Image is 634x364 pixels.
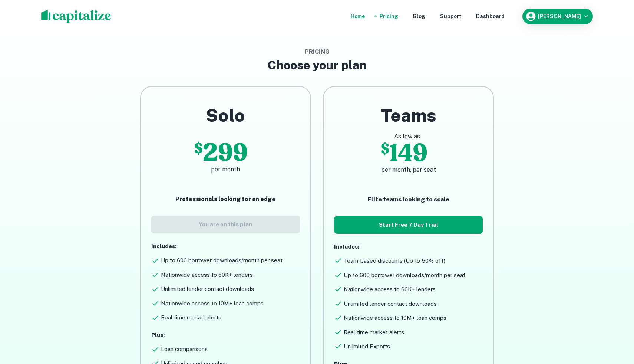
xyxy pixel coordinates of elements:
[380,12,398,20] a: Pricing
[161,299,264,308] h6: Nationwide access to 10M+ loan comps
[151,195,300,204] p: Professionals looking for an edge
[381,141,389,165] p: $
[334,165,483,174] h6: per month, per seat
[151,331,300,340] p: Plus:
[334,105,483,126] h2: Teams
[334,216,483,234] button: Start Free 7 Day Trial
[161,271,253,279] h6: Nationwide access to 60K+ lenders
[538,14,581,19] h6: [PERSON_NAME]
[597,305,634,340] iframe: Chat Widget
[440,12,461,20] a: Support
[351,12,365,20] a: Home
[194,141,203,165] p: $
[344,257,445,265] h6: Team-based discounts (Up to 50% off)
[268,56,367,74] h3: Choose your plan
[161,314,221,322] h6: Real time market alerts
[413,12,425,20] a: Blog
[161,285,254,294] h6: Unlimited lender contact downloads
[151,165,300,174] h6: per month
[344,342,390,351] h6: Unlimited Exports
[334,195,483,204] p: Elite teams looking to scale
[344,300,437,308] h6: Unlimited lender contact downloads
[389,141,427,165] p: 149
[344,328,404,337] h6: Real time market alerts
[305,48,330,55] span: Pricing
[334,243,483,251] p: Includes:
[161,256,283,265] h6: Up to 600 borrower downloads/month per seat
[203,141,248,165] p: 299
[344,271,465,280] h6: Up to 600 borrower downloads/month per seat
[41,10,111,23] img: capitalize-logo.png
[151,242,300,251] p: Includes:
[522,9,593,24] button: [PERSON_NAME]
[344,314,446,322] h6: Nationwide access to 10M+ loan comps
[161,345,208,354] h6: Loan comparisons
[151,105,300,126] h2: Solo
[476,12,505,20] a: Dashboard
[344,285,436,294] h6: Nationwide access to 60K+ lenders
